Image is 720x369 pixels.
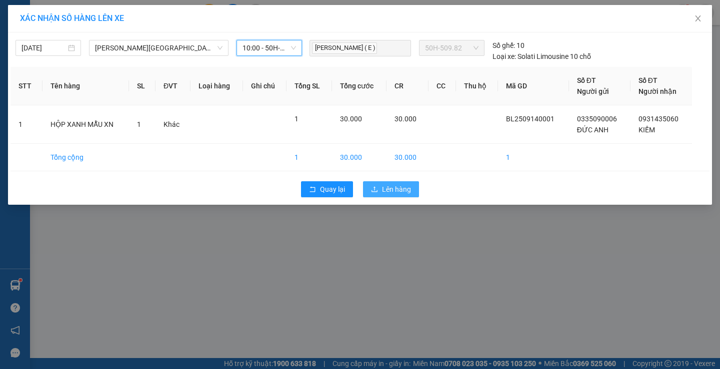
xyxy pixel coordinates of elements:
[10,105,42,144] td: 1
[129,67,155,105] th: SL
[694,14,702,22] span: close
[684,5,712,33] button: Close
[7,64,72,76] div: 30.000
[190,67,242,105] th: Loại hàng
[492,51,516,62] span: Loại xe:
[340,115,362,123] span: 30.000
[8,32,71,44] div: ĐỨC ANH
[332,67,386,105] th: Tổng cước
[577,87,609,95] span: Người gửi
[506,115,554,123] span: BL2509140001
[577,126,608,134] span: ĐỨC ANH
[42,144,129,171] td: Tổng cộng
[155,105,190,144] td: Khác
[320,184,345,195] span: Quay lại
[294,115,298,123] span: 1
[242,40,296,55] span: 10:00 - 50H-509.82
[394,115,416,123] span: 30.000
[638,87,676,95] span: Người nhận
[498,144,569,171] td: 1
[7,65,23,76] span: CR :
[301,181,353,197] button: rollbackQuay lại
[78,32,146,44] div: KIẾM
[492,40,515,51] span: Số ghế:
[8,9,24,20] span: Gửi:
[638,115,678,123] span: 0931435060
[217,45,223,51] span: down
[363,181,419,197] button: uploadLên hàng
[456,67,498,105] th: Thu hộ
[20,13,124,23] span: XÁC NHẬN SỐ HÀNG LÊN XE
[371,186,378,194] span: upload
[78,9,102,20] span: Nhận:
[498,67,569,105] th: Mã GD
[492,51,591,62] div: Solati Limousine 10 chỗ
[425,40,478,55] span: 50H-509.82
[386,67,428,105] th: CR
[428,67,456,105] th: CC
[638,126,655,134] span: KIẾM
[78,8,146,32] div: VP Quận 5
[155,67,190,105] th: ĐVT
[10,67,42,105] th: STT
[577,115,617,123] span: 0335090006
[332,144,386,171] td: 30.000
[243,67,287,105] th: Ghi chú
[382,184,411,195] span: Lên hàng
[309,186,316,194] span: rollback
[312,42,377,54] span: [PERSON_NAME] ( E )
[638,76,657,84] span: Số ĐT
[42,105,129,144] td: HỘP XANH MẪU XN
[137,120,141,128] span: 1
[8,8,71,32] div: VP Bình Long
[42,67,129,105] th: Tên hàng
[386,144,428,171] td: 30.000
[286,144,332,171] td: 1
[21,42,66,53] input: 14/09/2025
[95,40,222,55] span: Lộc Ninh - Hồ Chí Minh
[492,40,524,51] div: 10
[286,67,332,105] th: Tổng SL
[577,76,596,84] span: Số ĐT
